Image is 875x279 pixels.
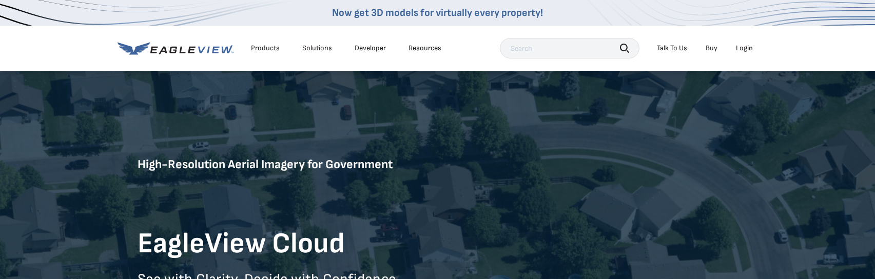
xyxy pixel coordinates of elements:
div: Resources [409,44,441,53]
a: Developer [355,44,386,53]
h5: High-Resolution Aerial Imagery for Government [138,156,438,218]
div: Products [251,44,280,53]
input: Search [500,38,639,58]
a: Buy [706,44,717,53]
div: Login [736,44,753,53]
a: Now get 3D models for virtually every property! [332,7,543,19]
h1: EagleView Cloud [138,226,438,262]
div: Talk To Us [657,44,687,53]
div: Solutions [302,44,332,53]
